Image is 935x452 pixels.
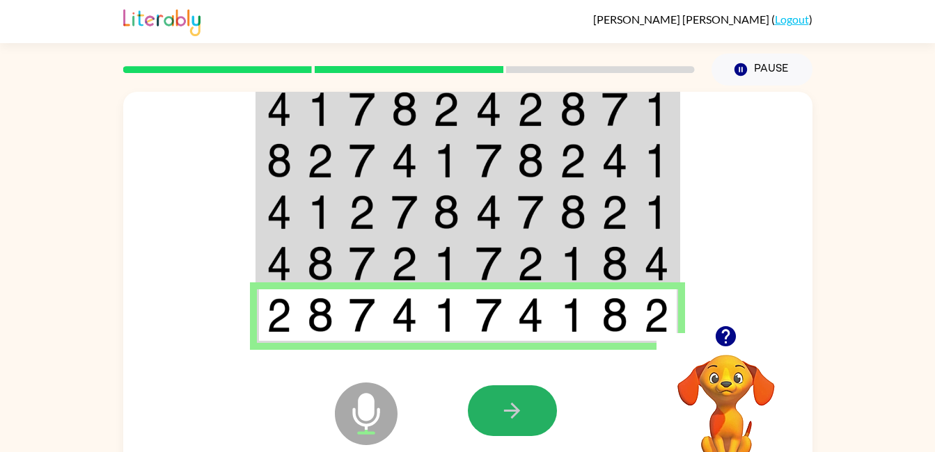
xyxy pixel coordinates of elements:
button: Pause [712,54,812,86]
img: 1 [560,298,586,332]
img: 8 [307,298,333,332]
div: ( ) [593,13,812,26]
img: 8 [391,92,418,127]
img: 8 [560,195,586,229]
img: 8 [602,298,628,332]
img: 2 [391,246,418,281]
img: 7 [517,195,544,229]
img: 7 [391,195,418,229]
img: 4 [391,298,418,332]
img: 2 [560,143,586,178]
img: 2 [517,92,544,127]
img: 2 [433,92,459,127]
img: 4 [476,195,502,229]
img: 4 [267,92,292,127]
img: 8 [433,195,459,229]
img: 1 [307,195,333,229]
img: 4 [476,92,502,127]
img: Literably [123,6,201,36]
img: 7 [476,246,502,281]
img: 2 [307,143,333,178]
img: 8 [307,246,333,281]
img: 7 [476,143,502,178]
img: 4 [644,246,669,281]
img: 4 [602,143,628,178]
img: 1 [644,143,669,178]
img: 8 [517,143,544,178]
img: 1 [433,246,459,281]
img: 4 [267,195,292,229]
img: 1 [644,92,669,127]
img: 7 [476,298,502,332]
img: 7 [349,298,375,332]
img: 2 [644,298,669,332]
img: 4 [391,143,418,178]
img: 1 [644,195,669,229]
img: 1 [560,246,586,281]
img: 7 [349,143,375,178]
span: [PERSON_NAME] [PERSON_NAME] [593,13,771,26]
img: 7 [602,92,628,127]
img: 7 [349,246,375,281]
a: Logout [775,13,809,26]
img: 1 [433,143,459,178]
img: 4 [267,246,292,281]
img: 8 [602,246,628,281]
img: 8 [560,92,586,127]
img: 1 [307,92,333,127]
img: 2 [602,195,628,229]
img: 2 [349,195,375,229]
img: 7 [349,92,375,127]
img: 4 [517,298,544,332]
img: 1 [433,298,459,332]
img: 8 [267,143,292,178]
img: 2 [267,298,292,332]
img: 2 [517,246,544,281]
